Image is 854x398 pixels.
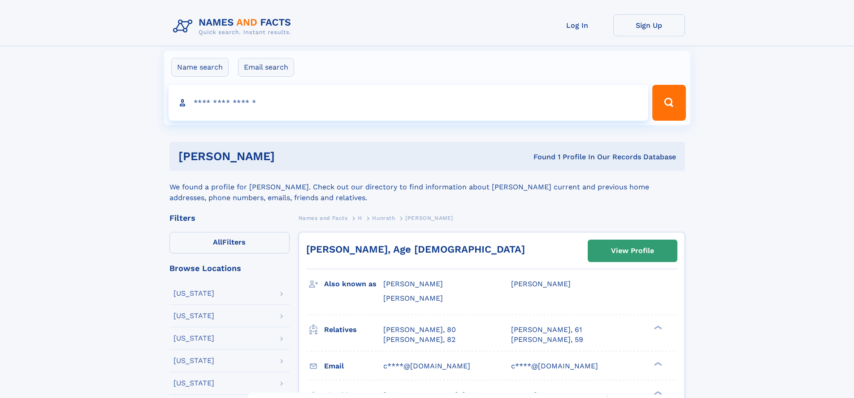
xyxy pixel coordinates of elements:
div: [US_STATE] [173,335,214,342]
label: Email search [238,58,294,77]
span: [PERSON_NAME] [511,280,571,288]
div: ❯ [652,390,663,396]
div: Filters [169,214,290,222]
a: Sign Up [613,14,685,36]
span: Hunrath [372,215,395,221]
a: H [358,212,362,223]
div: View Profile [611,241,654,261]
div: Browse Locations [169,264,290,272]
div: [US_STATE] [173,290,214,297]
div: Found 1 Profile In Our Records Database [404,152,676,162]
a: [PERSON_NAME], 61 [511,325,582,335]
a: Hunrath [372,212,395,223]
a: View Profile [588,240,677,262]
button: Search Button [652,85,685,121]
h3: Email [324,359,383,374]
a: [PERSON_NAME], Age [DEMOGRAPHIC_DATA] [306,244,525,255]
input: search input [169,85,649,121]
h3: Also known as [324,276,383,292]
span: [PERSON_NAME] [405,215,453,221]
span: [PERSON_NAME] [383,294,443,302]
a: [PERSON_NAME], 59 [511,335,583,345]
span: [PERSON_NAME] [383,280,443,288]
a: Log In [542,14,613,36]
span: H [358,215,362,221]
div: [US_STATE] [173,312,214,319]
a: [PERSON_NAME], 82 [383,335,455,345]
div: ❯ [652,324,663,330]
a: Names and Facts [299,212,348,223]
div: We found a profile for [PERSON_NAME]. Check out our directory to find information about [PERSON_N... [169,171,685,203]
label: Name search [171,58,229,77]
div: [US_STATE] [173,357,214,364]
a: [PERSON_NAME], 80 [383,325,456,335]
h3: Relatives [324,322,383,337]
div: ❯ [652,361,663,367]
span: All [213,238,222,246]
h1: [PERSON_NAME] [178,151,404,162]
label: Filters [169,232,290,254]
div: [US_STATE] [173,380,214,387]
img: Logo Names and Facts [169,14,299,39]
